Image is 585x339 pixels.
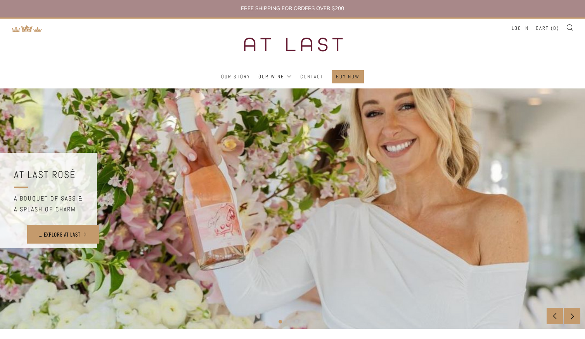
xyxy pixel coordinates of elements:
a: Cart (0) [536,22,559,35]
button: 3 [295,320,298,323]
a: Our Wine [258,71,292,83]
a: Return to TKW Merchants [12,24,43,31]
a: ... EXPLORE AT LAST [27,225,99,244]
a: Our Story [221,71,250,83]
a: Log in [512,22,529,35]
span: 0 [553,25,557,31]
h5: A BOUQUET OF SASS & A SPLASH OF CHARM [14,193,83,214]
button: 1 [279,320,282,323]
a: Buy Now [336,71,360,83]
img: Return to TKW Merchants [12,25,43,32]
button: 4 [303,320,306,323]
img: three kings wine merchants [225,19,360,70]
a: Contact [300,71,324,83]
button: 2 [287,320,290,323]
h2: AT LAST ROSÉ [14,167,83,183]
